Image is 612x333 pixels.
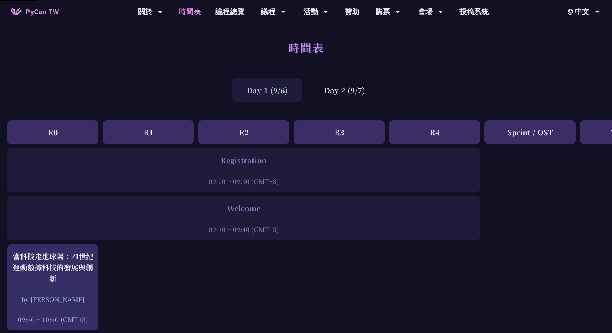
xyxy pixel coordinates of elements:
[11,251,95,324] a: 當科技走進球場：21世紀運動數據科技的發展與創新 by [PERSON_NAME] 09:40 ~ 10:40 (GMT+8)
[310,78,380,102] div: Day 2 (9/7)
[11,251,95,284] div: 當科技走進球場：21世紀運動數據科技的發展與創新
[11,315,95,324] div: 09:40 ~ 10:40 (GMT+8)
[198,120,289,144] div: R2
[484,120,576,144] div: Sprint / OST
[11,295,95,304] div: by [PERSON_NAME]
[11,203,476,214] div: Welcome
[103,120,194,144] div: R1
[4,3,66,21] a: PyCon TW
[568,9,575,15] img: Locale Icon
[11,8,22,15] img: Home icon of PyCon TW 2025
[288,36,324,58] h1: 時間表
[7,120,98,144] div: R0
[294,120,385,144] div: R3
[232,78,302,102] div: Day 1 (9/6)
[11,155,476,166] div: Registration
[25,6,59,17] span: PyCon TW
[389,120,480,144] div: R4
[11,225,476,234] div: 09:30 ~ 09:40 (GMT+8)
[11,177,476,186] div: 09:00 ~ 09:30 (GMT+8)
